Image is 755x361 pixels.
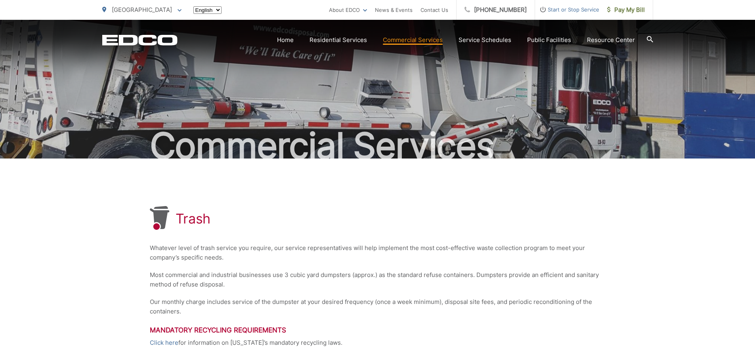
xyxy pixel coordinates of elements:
[527,35,571,45] a: Public Facilities
[112,6,172,13] span: [GEOGRAPHIC_DATA]
[277,35,294,45] a: Home
[375,5,413,15] a: News & Events
[150,338,606,348] p: for information on [US_STATE]’s mandatory recycling laws.
[150,338,178,348] a: Click here
[587,35,635,45] a: Resource Center
[383,35,443,45] a: Commercial Services
[150,326,606,334] h3: Mandatory Recycling Requirements
[102,126,653,166] h2: Commercial Services
[607,5,645,15] span: Pay My Bill
[421,5,448,15] a: Contact Us
[150,270,606,289] p: Most commercial and industrial businesses use 3 cubic yard dumpsters (approx.) as the standard re...
[310,35,367,45] a: Residential Services
[193,6,222,14] select: Select a language
[102,34,178,46] a: EDCD logo. Return to the homepage.
[150,243,606,262] p: Whatever level of trash service you require, our service representatives will help implement the ...
[150,297,606,316] p: Our monthly charge includes service of the dumpster at your desired frequency (once a week minimu...
[176,211,211,227] h1: Trash
[459,35,511,45] a: Service Schedules
[329,5,367,15] a: About EDCO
